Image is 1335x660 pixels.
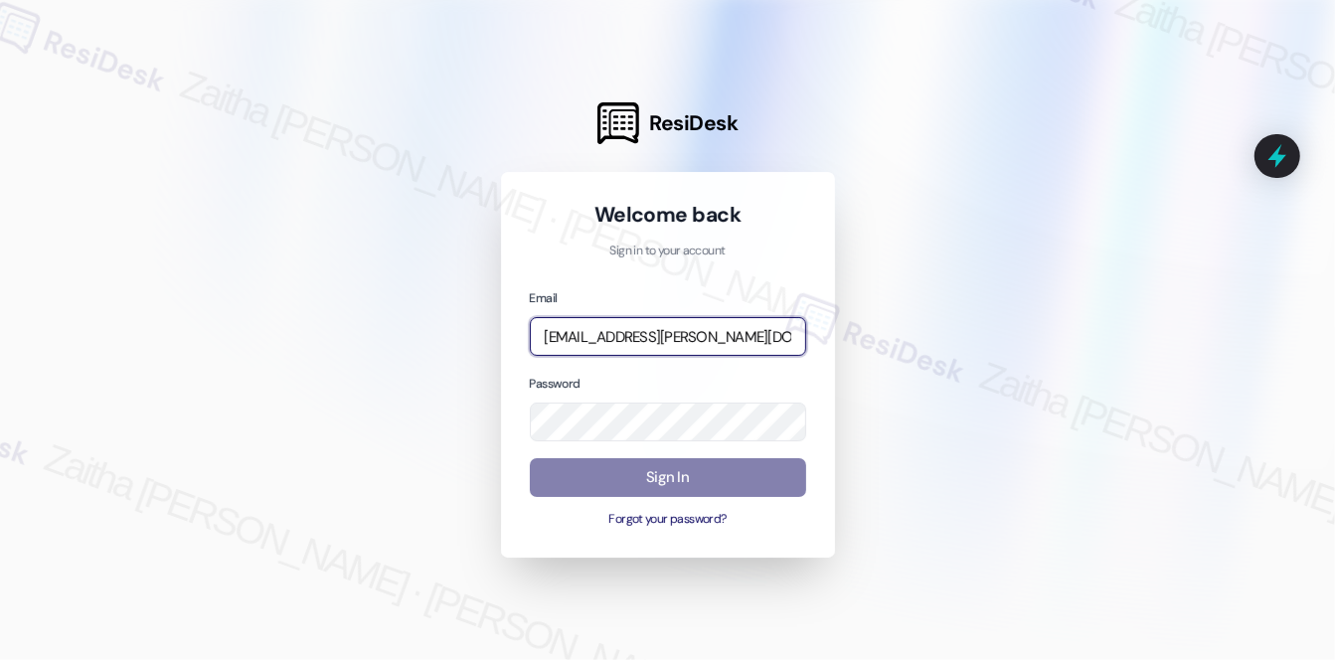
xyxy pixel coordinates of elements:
label: Password [530,376,581,392]
input: name@example.com [530,317,806,356]
button: Sign In [530,458,806,497]
img: ResiDesk Logo [597,102,639,144]
button: Forgot your password? [530,511,806,529]
p: Sign in to your account [530,243,806,260]
span: ResiDesk [649,109,738,137]
label: Email [530,290,558,306]
h1: Welcome back [530,201,806,229]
